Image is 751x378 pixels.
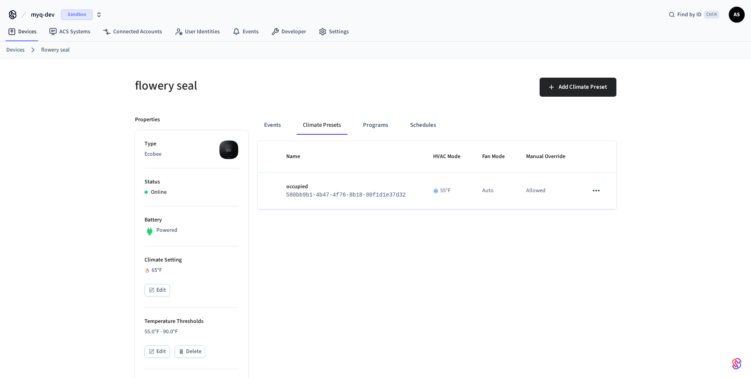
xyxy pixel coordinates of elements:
[286,192,406,198] code: 580bb9b1-4b47-4f76-8b18-80f1d1e37d32
[144,284,170,296] button: Edit
[135,116,160,124] p: Properties
[144,256,239,264] p: Climate Setting
[226,25,265,39] a: Events
[286,183,414,191] p: occupied
[144,140,239,148] p: Type
[6,46,25,54] a: Devices
[559,82,607,92] span: Add Climate Preset
[473,141,517,173] th: Fan Mode
[424,141,473,173] th: HVAC Mode
[135,78,371,94] h5: flowery seal
[517,141,578,173] th: Manual Override
[677,11,702,19] span: Find by ID
[144,317,239,326] p: Temperature Thresholds
[662,8,726,22] div: Find by IDCtrl K
[732,357,741,370] img: SeamLogoGradient.69752ec5.svg
[433,187,463,195] div: 55°F
[404,116,442,135] button: Schedules
[168,25,226,39] a: User Identities
[151,188,167,197] p: Online
[144,216,239,224] p: Battery
[144,328,239,336] p: 55.0°F - 90.0°F
[729,7,745,23] button: AS
[277,141,424,173] th: Name
[297,116,347,135] button: Climate Presets
[473,173,517,209] td: Auto
[156,226,177,235] p: Powered
[31,10,55,19] span: myq-dev
[61,10,93,20] span: Sandbox
[175,346,205,358] button: Delete
[258,116,287,135] button: Events
[43,25,97,39] a: ACS Systems
[730,8,744,22] span: AS
[704,11,719,19] span: Ctrl K
[265,25,312,39] a: Developer
[41,46,70,54] a: flowery seal
[144,266,239,275] div: 65°F
[144,150,239,158] p: Ecobee
[312,25,355,39] a: Settings
[144,346,170,358] button: Edit
[258,141,616,209] table: sticky table
[357,116,394,135] button: Programs
[219,140,239,160] img: ecobee_lite_3
[2,25,43,39] a: Devices
[517,173,578,209] td: Allowed
[144,178,239,186] p: Status
[540,78,616,97] button: Add Climate Preset
[97,25,168,39] a: Connected Accounts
